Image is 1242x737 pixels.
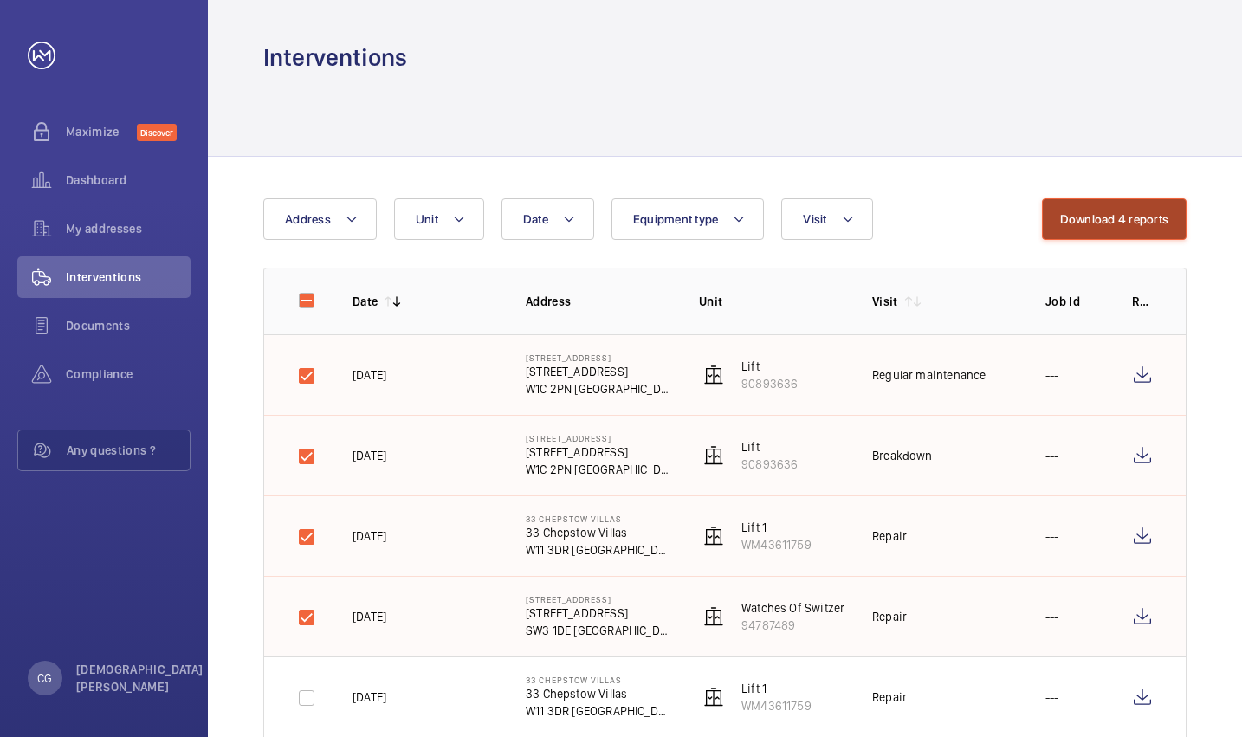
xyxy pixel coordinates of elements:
[611,198,765,240] button: Equipment type
[872,366,986,384] div: Regular maintenance
[741,680,812,697] p: Lift 1
[741,358,798,375] p: Lift
[741,697,812,714] p: WM43611759
[526,541,671,559] p: W11 3DR [GEOGRAPHIC_DATA]
[699,293,844,310] p: Unit
[1042,198,1187,240] button: Download 4 reports
[872,527,907,545] div: Repair
[526,604,671,622] p: [STREET_ADDRESS]
[741,456,798,473] p: 90893636
[526,622,671,639] p: SW3 1DE [GEOGRAPHIC_DATA]
[741,519,812,536] p: Lift 1
[703,687,724,708] img: elevator.svg
[703,526,724,546] img: elevator.svg
[1045,527,1059,545] p: ---
[501,198,594,240] button: Date
[353,608,386,625] p: [DATE]
[526,293,671,310] p: Address
[353,689,386,706] p: [DATE]
[741,617,896,634] p: 94787489
[353,366,386,384] p: [DATE]
[66,365,191,383] span: Compliance
[741,375,798,392] p: 90893636
[137,124,177,141] span: Discover
[526,594,671,604] p: [STREET_ADDRESS]
[263,198,377,240] button: Address
[526,702,671,720] p: W11 3DR [GEOGRAPHIC_DATA]
[526,514,671,524] p: 33 Chepstow Villas
[526,675,671,685] p: 33 Chepstow Villas
[703,445,724,466] img: elevator.svg
[781,198,872,240] button: Visit
[263,42,407,74] h1: Interventions
[66,317,191,334] span: Documents
[1045,366,1059,384] p: ---
[741,599,896,617] p: Watches Of Switzerland Lift 1
[526,443,671,461] p: [STREET_ADDRESS]
[1132,293,1151,310] p: Report
[67,442,190,459] span: Any questions ?
[803,212,826,226] span: Visit
[1045,447,1059,464] p: ---
[66,123,137,140] span: Maximize
[66,171,191,189] span: Dashboard
[526,380,671,398] p: W1C 2PN [GEOGRAPHIC_DATA]
[703,365,724,385] img: elevator.svg
[872,608,907,625] div: Repair
[872,689,907,706] div: Repair
[872,447,933,464] div: Breakdown
[1045,608,1059,625] p: ---
[394,198,484,240] button: Unit
[703,606,724,627] img: elevator.svg
[353,527,386,545] p: [DATE]
[741,536,812,553] p: WM43611759
[353,447,386,464] p: [DATE]
[285,212,331,226] span: Address
[872,293,898,310] p: Visit
[37,669,52,687] p: CG
[526,363,671,380] p: [STREET_ADDRESS]
[76,661,203,695] p: [DEMOGRAPHIC_DATA][PERSON_NAME]
[526,461,671,478] p: W1C 2PN [GEOGRAPHIC_DATA]
[353,293,378,310] p: Date
[633,212,719,226] span: Equipment type
[741,438,798,456] p: Lift
[66,220,191,237] span: My addresses
[416,212,438,226] span: Unit
[66,268,191,286] span: Interventions
[1045,293,1104,310] p: Job Id
[526,685,671,702] p: 33 Chepstow Villas
[1045,689,1059,706] p: ---
[526,524,671,541] p: 33 Chepstow Villas
[526,433,671,443] p: [STREET_ADDRESS]
[526,352,671,363] p: [STREET_ADDRESS]
[523,212,548,226] span: Date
